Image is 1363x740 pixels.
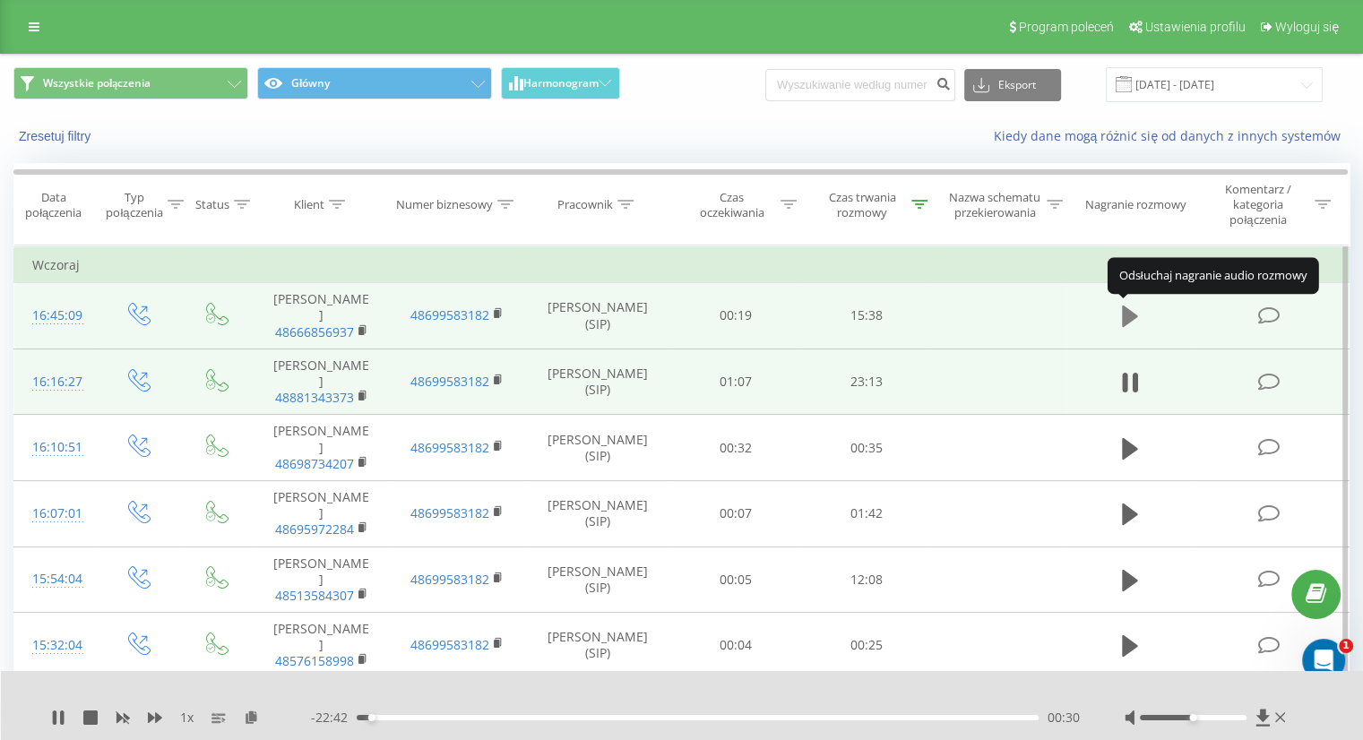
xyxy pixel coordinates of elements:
div: Pracownik [557,197,613,212]
td: [PERSON_NAME] (SIP) [525,613,671,679]
div: Nagranie rozmowy [1085,197,1186,212]
a: 48698734207 [275,455,354,472]
div: Accessibility label [368,714,375,721]
button: Eksport [964,69,1061,101]
div: 15:54:04 [32,562,80,597]
span: 1 [1339,639,1353,653]
div: Status [195,197,229,212]
td: [PERSON_NAME] [254,546,389,613]
td: [PERSON_NAME] [254,613,389,679]
td: 00:19 [671,283,801,349]
span: - 22:42 [311,709,357,727]
a: 48699583182 [410,439,489,456]
td: [PERSON_NAME] (SIP) [525,546,671,613]
td: [PERSON_NAME] [254,415,389,481]
td: [PERSON_NAME] (SIP) [525,283,671,349]
td: Wczoraj [14,247,1350,283]
td: 00:32 [671,415,801,481]
div: Klient [294,197,324,212]
a: 48699583182 [410,571,489,588]
a: 48513584307 [275,587,354,604]
button: Główny [257,67,492,99]
div: 15:32:04 [32,628,80,663]
div: 16:10:51 [32,430,80,465]
td: [PERSON_NAME] (SIP) [525,480,671,546]
td: 00:04 [671,613,801,679]
div: Odsłuchaj nagranie audio rozmowy [1108,258,1319,294]
td: 01:07 [671,348,801,415]
span: 1 x [180,709,194,727]
div: Czas trwania rozmowy [817,190,907,220]
span: Ustawienia profilu [1145,20,1246,34]
iframe: Intercom live chat [1302,639,1345,682]
td: 12:08 [801,546,931,613]
button: Zresetuj filtry [13,128,99,144]
div: 16:45:09 [32,298,80,333]
span: Harmonogram [523,77,599,90]
a: 48699583182 [410,373,489,390]
td: [PERSON_NAME] [254,480,389,546]
a: 48666856937 [275,323,354,340]
a: 48881343373 [275,389,354,406]
td: [PERSON_NAME] [254,348,389,415]
span: Wszystkie połączenia [43,76,151,90]
div: 16:16:27 [32,365,80,400]
a: 48699583182 [410,504,489,521]
td: 23:13 [801,348,931,415]
div: 16:07:01 [32,496,80,531]
a: 48576158998 [275,652,354,669]
span: 00:30 [1048,709,1080,727]
span: Wyloguj się [1275,20,1339,34]
div: Accessibility label [1189,714,1196,721]
td: [PERSON_NAME] (SIP) [525,348,671,415]
div: Numer biznesowy [396,197,493,212]
td: [PERSON_NAME] [254,283,389,349]
button: Wszystkie połączenia [13,67,248,99]
div: Nazwa schematu przekierowania [948,190,1042,220]
td: 00:25 [801,613,931,679]
td: 01:42 [801,480,931,546]
td: 15:38 [801,283,931,349]
button: Harmonogram [501,67,620,99]
a: 48699583182 [410,306,489,323]
span: Program poleceń [1019,20,1114,34]
a: Kiedy dane mogą różnić się od danych z innych systemów [993,127,1350,144]
div: Typ połączenia [106,190,162,220]
td: [PERSON_NAME] (SIP) [525,415,671,481]
td: 00:35 [801,415,931,481]
div: Czas oczekiwania [687,190,777,220]
a: 48699583182 [410,636,489,653]
td: 00:07 [671,480,801,546]
a: 48695972284 [275,521,354,538]
div: Data połączenia [14,190,92,220]
td: 00:05 [671,546,801,613]
div: Komentarz / kategoria połączenia [1205,182,1310,228]
input: Wyszukiwanie według numeru [765,69,955,101]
